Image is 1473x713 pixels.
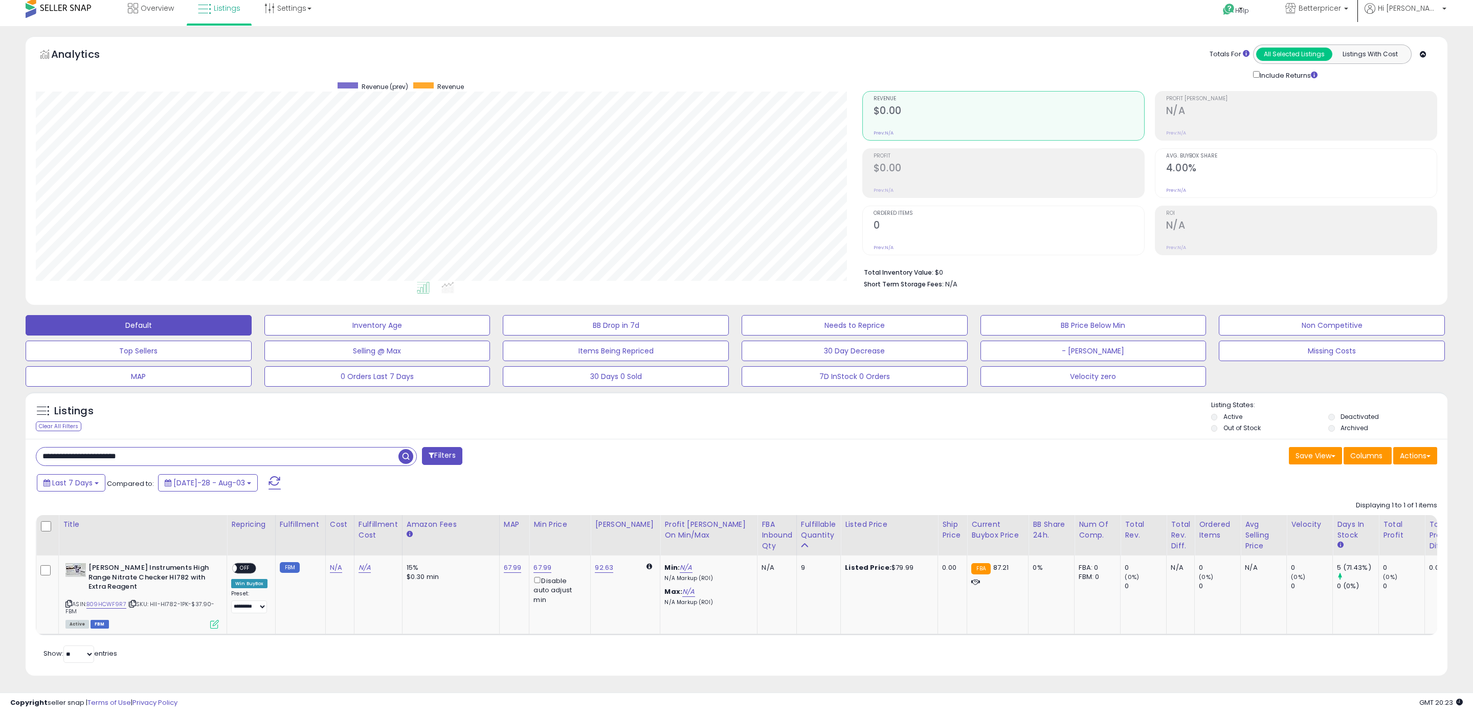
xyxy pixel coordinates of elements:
[173,478,245,488] span: [DATE]-28 - Aug-03
[362,82,408,91] span: Revenue (prev)
[1332,48,1408,61] button: Listings With Cost
[231,579,267,588] div: Win BuyBox
[1383,582,1424,591] div: 0
[237,564,253,573] span: OFF
[1166,211,1437,216] span: ROI
[1125,563,1166,572] div: 0
[503,315,729,336] button: BB Drop in 7d
[91,620,109,629] span: FBM
[1166,130,1186,136] small: Prev: N/A
[1210,50,1249,59] div: Totals For
[980,315,1207,336] button: BB Price Below Min
[742,315,968,336] button: Needs to Reprice
[1235,6,1249,15] span: Help
[88,563,213,594] b: [PERSON_NAME] Instruments High Range Nitrate Checker HI782 with Extra Reagent
[264,315,490,336] button: Inventory Age
[1337,519,1374,541] div: Days In Stock
[503,366,729,387] button: 30 Days 0 Sold
[65,600,215,615] span: | SKU: HII-HI782-1PK-$37.90-FBM
[942,563,959,572] div: 0.00
[10,698,177,708] div: seller snap | |
[1166,187,1186,193] small: Prev: N/A
[280,562,300,573] small: FBM
[801,519,836,541] div: Fulfillable Quantity
[1033,519,1070,541] div: BB Share 24h.
[87,698,131,707] a: Terms of Use
[65,563,86,577] img: 41aWKDY8ezL._SL40_.jpg
[1166,96,1437,102] span: Profit [PERSON_NAME]
[1341,412,1379,421] label: Deactivated
[51,47,120,64] h5: Analytics
[1383,563,1424,572] div: 0
[762,563,789,572] div: N/A
[1337,563,1378,572] div: 5 (71.43%)
[742,341,968,361] button: 30 Day Decrease
[264,341,490,361] button: Selling @ Max
[1365,3,1446,26] a: Hi [PERSON_NAME]
[1219,315,1445,336] button: Non Competitive
[1125,573,1139,581] small: (0%)
[680,563,692,573] a: N/A
[874,130,894,136] small: Prev: N/A
[231,590,267,613] div: Preset:
[1222,3,1235,16] i: Get Help
[1393,447,1437,464] button: Actions
[874,162,1144,176] h2: $0.00
[533,563,551,573] a: 67.99
[407,563,492,572] div: 15%
[1337,582,1378,591] div: 0 (0%)
[1299,3,1341,13] span: Betterpricer
[874,244,894,251] small: Prev: N/A
[874,211,1144,216] span: Ordered Items
[874,153,1144,159] span: Profit
[874,96,1144,102] span: Revenue
[1245,519,1282,551] div: Avg Selling Price
[1383,573,1397,581] small: (0%)
[1166,219,1437,233] h2: N/A
[1125,519,1162,541] div: Total Rev.
[1245,563,1279,572] div: N/A
[10,698,48,707] strong: Copyright
[132,698,177,707] a: Privacy Policy
[1291,573,1305,581] small: (0%)
[1033,563,1066,572] div: 0%
[1199,563,1240,572] div: 0
[1291,519,1328,530] div: Velocity
[107,479,154,488] span: Compared to:
[845,519,933,530] div: Listed Price
[1378,3,1439,13] span: Hi [PERSON_NAME]
[65,620,89,629] span: All listings currently available for purchase on Amazon
[595,563,613,573] a: 92.63
[664,575,749,582] p: N/A Markup (ROI)
[330,563,342,573] a: N/A
[1079,572,1112,582] div: FBM: 0
[942,519,963,541] div: Ship Price
[1219,341,1445,361] button: Missing Costs
[1289,447,1342,464] button: Save View
[945,279,957,289] span: N/A
[1429,519,1449,551] div: Total Profit Diff.
[993,563,1009,572] span: 87.21
[43,649,117,658] span: Show: entries
[1199,582,1240,591] div: 0
[874,219,1144,233] h2: 0
[1344,447,1392,464] button: Columns
[359,563,371,573] a: N/A
[407,572,492,582] div: $0.30 min
[1211,400,1448,410] p: Listing States:
[533,519,586,530] div: Min Price
[214,3,240,13] span: Listings
[86,600,126,609] a: B09HCWF9R7
[141,3,174,13] span: Overview
[1125,582,1166,591] div: 0
[1383,519,1420,541] div: Total Profit
[52,478,93,488] span: Last 7 Days
[1350,451,1382,461] span: Columns
[664,587,682,596] b: Max:
[1166,162,1437,176] h2: 4.00%
[1079,519,1116,541] div: Num of Comp.
[1256,48,1332,61] button: All Selected Listings
[36,421,81,431] div: Clear All Filters
[1166,153,1437,159] span: Avg. Buybox Share
[407,519,495,530] div: Amazon Fees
